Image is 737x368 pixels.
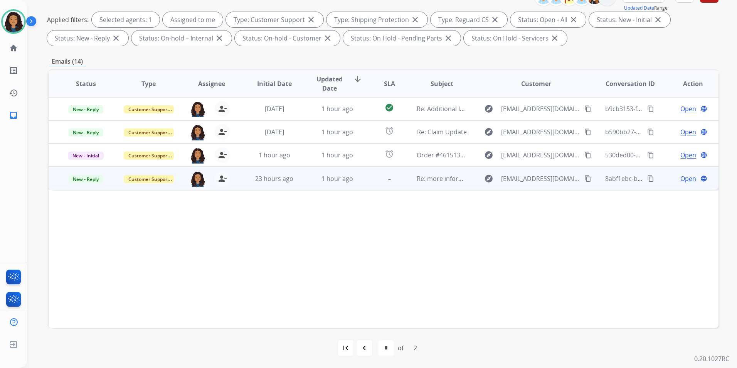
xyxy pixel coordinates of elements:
mat-icon: history [9,88,18,98]
div: Status: On Hold - Servicers [464,30,567,46]
mat-icon: person_remove [218,104,227,113]
mat-icon: person_remove [218,150,227,160]
span: Re: more information needed. [417,174,504,183]
span: New - Reply [68,128,103,137]
div: Status: New - Initial [589,12,670,27]
img: avatar [3,11,24,32]
mat-icon: language [700,128,707,135]
mat-icon: home [9,44,18,53]
mat-icon: content_copy [584,152,591,159]
mat-icon: first_page [341,343,350,353]
span: Customer Support [124,175,174,183]
mat-icon: check_circle [385,103,394,112]
mat-icon: content_copy [647,105,654,112]
mat-icon: close [411,15,420,24]
span: Order #461513940 [417,151,471,159]
mat-icon: content_copy [584,128,591,135]
p: 0.20.1027RC [694,354,729,363]
span: 1 hour ago [259,151,290,159]
mat-icon: close [323,34,332,43]
mat-icon: list_alt [9,66,18,75]
span: 1 hour ago [321,151,353,159]
span: 1 hour ago [321,105,353,113]
th: Action [656,70,718,97]
img: agent-avatar [190,171,205,187]
span: Open [680,150,696,160]
p: Applied filters: [47,15,89,24]
div: Type: Reguard CS [431,12,507,27]
img: agent-avatar [190,124,205,140]
mat-icon: person_remove [218,174,227,183]
mat-icon: close [111,34,121,43]
span: Updated Date [312,74,347,93]
div: Status: New - Reply [47,30,128,46]
div: Assigned to me [163,12,223,27]
p: Emails (14) [49,57,86,66]
span: b590bb27-2d72-42df-884b-e442e4d5133f [605,128,724,136]
div: 2 [407,340,423,356]
div: Status: On Hold - Pending Parts [343,30,461,46]
span: Assignee [198,79,225,88]
span: [DATE] [265,105,284,113]
span: 8abf1ebc-b131-4ee6-b581-1d50c5862e8b [605,174,724,183]
mat-icon: close [550,34,559,43]
span: [EMAIL_ADDRESS][DOMAIN_NAME] [501,104,580,113]
span: SLA [384,79,395,88]
mat-icon: arrow_downward [353,74,362,84]
mat-icon: close [569,15,578,24]
span: Subject [431,79,453,88]
mat-icon: content_copy [647,128,654,135]
mat-icon: explore [484,127,493,137]
div: Type: Shipping Protection [326,12,427,27]
mat-icon: content_copy [584,105,591,112]
mat-icon: explore [484,174,493,183]
mat-icon: close [653,15,663,24]
span: Customer Support [124,152,174,160]
mat-icon: close [444,34,453,43]
div: Status: On-hold - Customer [235,30,340,46]
mat-icon: inbox [9,111,18,120]
span: Customer Support [124,128,174,137]
mat-icon: content_copy [647,152,654,159]
span: Customer Support [124,105,174,113]
span: Conversation ID [606,79,655,88]
span: Open [680,104,696,113]
mat-icon: content_copy [647,175,654,182]
span: Type [141,79,156,88]
span: Status [76,79,96,88]
img: agent-avatar [190,101,205,117]
span: [EMAIL_ADDRESS][DOMAIN_NAME] [501,174,580,183]
span: [EMAIL_ADDRESS][DOMAIN_NAME] [501,127,580,137]
span: Customer [521,79,551,88]
span: 23 hours ago [255,174,293,183]
mat-icon: explore [484,104,493,113]
mat-icon: language [700,152,707,159]
mat-icon: language [700,105,707,112]
mat-icon: close [306,15,316,24]
div: Status: On-hold – Internal [131,30,232,46]
mat-icon: close [490,15,500,24]
div: Selected agents: 1 [92,12,160,27]
mat-icon: close [215,34,224,43]
mat-icon: alarm [385,149,394,159]
span: 1 hour ago [321,174,353,183]
span: Open [680,174,696,183]
span: [DATE] [265,128,284,136]
mat-icon: person_remove [218,127,227,137]
div: of [398,343,404,353]
span: b9cb3153-f7eb-4e39-aaf9-474398a7ad7d [605,105,722,113]
mat-icon: alarm [385,126,394,135]
mat-icon: navigate_before [360,343,369,353]
div: Type: Customer Support [226,12,323,27]
span: New - Initial [68,152,104,160]
mat-icon: - [385,173,394,182]
mat-icon: explore [484,150,493,160]
span: 1 hour ago [321,128,353,136]
span: Range [624,5,668,11]
span: Initial Date [257,79,292,88]
img: agent-avatar [190,147,205,164]
mat-icon: content_copy [584,175,591,182]
span: New - Reply [68,175,103,183]
span: Open [680,127,696,137]
span: Re: Additional Information [417,105,493,113]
